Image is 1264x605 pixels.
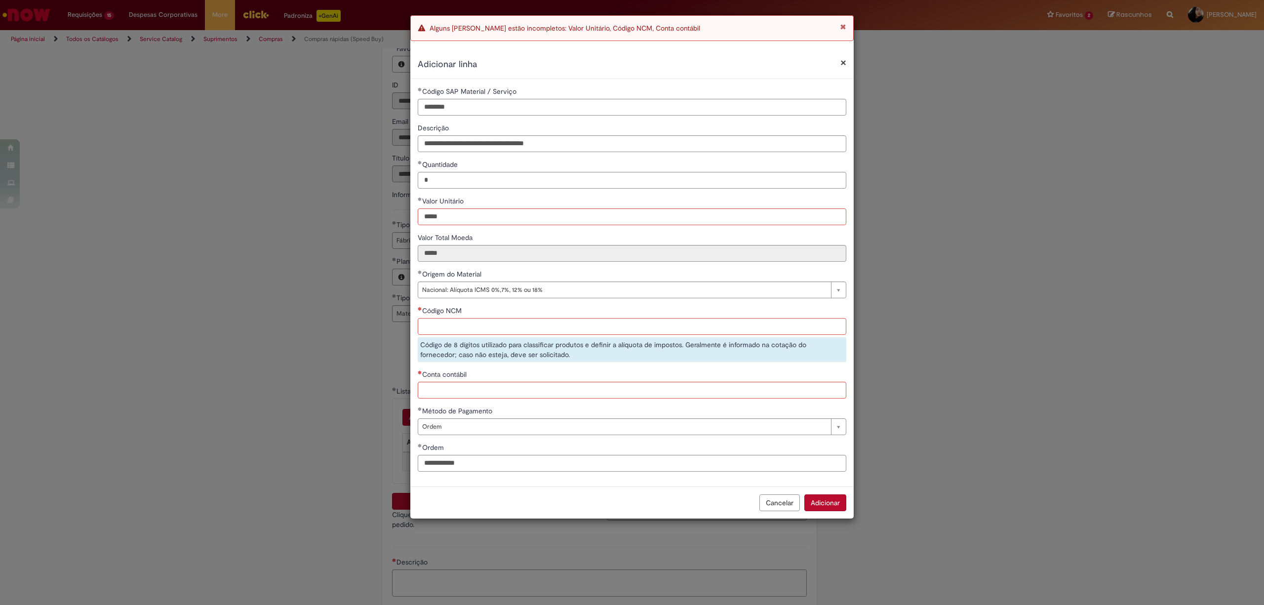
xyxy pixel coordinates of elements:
[418,245,846,262] input: Valor Total Moeda
[418,337,846,362] div: Código de 8 dígitos utilizado para classificar produtos e definir a alíquota de impostos. Geralme...
[422,406,494,415] span: Método de Pagamento
[418,123,451,132] span: Descrição
[418,58,846,71] h2: Adicionar linha
[418,161,422,164] span: Obrigatório Preenchido
[422,197,466,205] span: Valor Unitário
[422,370,469,379] span: Conta contábil
[422,87,518,96] span: Código SAP Material / Serviço
[422,419,826,435] span: Ordem
[418,135,846,152] input: Descrição
[422,443,446,452] span: Ordem
[418,382,846,399] input: Conta contábil
[418,370,422,374] span: Necessários
[418,172,846,189] input: Quantidade
[422,160,460,169] span: Quantidade
[759,494,800,511] button: Cancelar
[418,318,846,335] input: Código NCM
[422,282,826,298] span: Nacional: Alíquota ICMS 0%,7%, 12% ou 18%
[418,407,422,411] span: Obrigatório Preenchido
[840,57,846,68] button: Fechar modal
[418,208,846,225] input: Valor Unitário
[418,455,846,472] input: Ordem
[418,87,422,91] span: Obrigatório Preenchido
[418,444,422,447] span: Obrigatório Preenchido
[840,23,846,30] button: Fechar Notificação
[422,306,464,315] span: Código NCM
[422,270,483,279] span: Origem do Material
[804,494,846,511] button: Adicionar
[418,197,422,201] span: Obrigatório Preenchido
[418,270,422,274] span: Obrigatório Preenchido
[418,99,846,116] input: Código SAP Material / Serviço
[418,307,422,311] span: Necessários
[430,24,700,33] span: Alguns [PERSON_NAME] estão incompletos: Valor Unitário, Código NCM, Conta contábil
[418,233,474,242] span: Somente leitura - Valor Total Moeda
